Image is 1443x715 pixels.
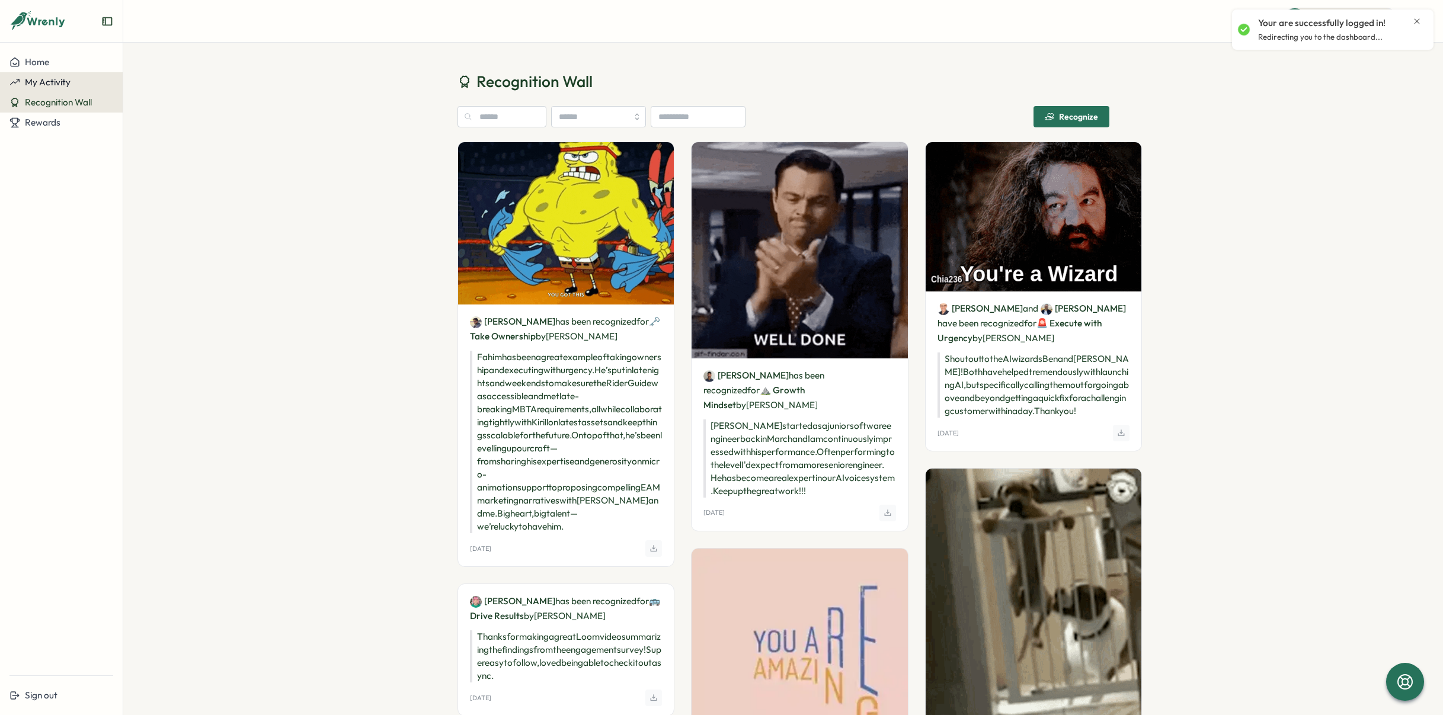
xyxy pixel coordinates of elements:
p: has been recognized by [PERSON_NAME] [703,368,896,412]
img: Shiven Shukla [703,370,715,382]
span: My Activity [25,76,71,88]
span: Recognition Wall [476,71,593,92]
span: Sign out [25,690,57,701]
img: Recognition Image [926,142,1142,291]
p: Thanks for making a great Loom video summarizing the findings from the engagement survey! Super e... [470,630,663,682]
span: Home [25,56,49,68]
a: Shiven Shukla[PERSON_NAME] [703,369,789,382]
p: Your are successfully logged in! [1258,17,1386,30]
p: have been recognized by [PERSON_NAME] [938,301,1130,345]
span: for [747,384,760,396]
button: Recognize [1034,106,1109,127]
span: Recognition Wall [25,97,92,108]
p: has been recognized by [PERSON_NAME] [470,314,663,344]
p: [DATE] [470,545,491,553]
button: Expand sidebar [101,15,113,27]
p: [DATE] [470,694,491,702]
span: 🚨 Execute with Urgency [938,318,1102,344]
p: [DATE] [938,429,959,437]
p: Fahim has been a great example of taking ownership and executing with urgency. He’s put in late n... [470,351,663,533]
p: [PERSON_NAME] started as a junior software engineer back in March and I am continuously impressed... [703,419,896,498]
span: Rewards [25,117,60,128]
span: for [636,595,649,607]
div: Recognize [1045,112,1098,121]
p: Shout out to the AI wizards Ben and [PERSON_NAME]! Both have helped tremendously with launching A... [938,352,1130,418]
p: Redirecting you to the dashboard... [1258,32,1383,43]
img: Fahim Shahriar [470,316,482,328]
a: John Henderson[PERSON_NAME] [938,302,1023,315]
img: Recognition Image [458,142,674,304]
span: for [1024,318,1036,329]
p: has been recognized by [PERSON_NAME] [470,594,663,623]
a: Fahim Shahriar[PERSON_NAME] [470,315,555,328]
span: for [636,316,649,327]
img: Ben Laval [1041,303,1052,315]
img: Recognition Image [692,142,908,358]
span: and [1023,302,1038,315]
p: [DATE] [703,509,725,517]
img: Destani Engel [470,596,482,608]
button: Close notification [1412,17,1422,26]
a: Ben Laval[PERSON_NAME] [1041,302,1126,315]
span: ⛰️ Growth Mindset [703,384,805,411]
button: Quick Actions [1281,8,1399,34]
img: John Henderson [938,303,949,315]
span: 🗝️ Take Ownership [470,316,660,342]
a: Destani Engel[PERSON_NAME] [470,595,555,608]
